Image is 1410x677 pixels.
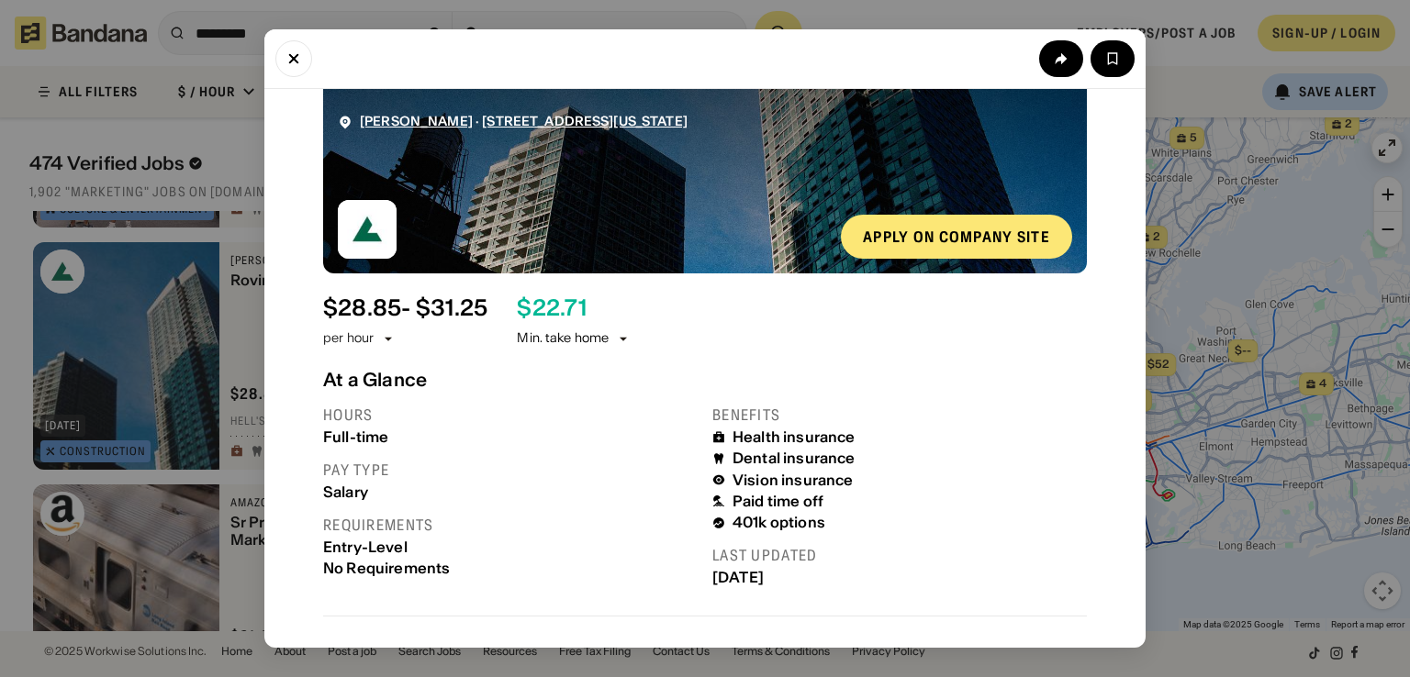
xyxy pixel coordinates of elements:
[712,405,1087,425] div: Benefits
[360,114,688,129] div: ·
[733,493,823,510] div: Paid time off
[323,560,698,577] div: No Requirements
[323,405,698,425] div: Hours
[712,546,1087,565] div: Last updated
[275,40,312,77] button: Close
[323,646,1087,668] div: About the Job
[323,295,487,322] div: $ 28.85 - $31.25
[517,295,586,322] div: $ 22.71
[863,229,1050,244] div: Apply on company site
[733,428,856,446] div: Health insurance
[323,538,698,556] div: Entry-Level
[323,428,698,446] div: Full-time
[323,483,698,501] div: Salary
[323,461,698,480] div: Pay type
[323,329,374,348] div: per hour
[482,113,688,129] span: [STREET_ADDRESS][US_STATE]
[712,569,1087,586] div: [DATE]
[323,369,1087,391] div: At a Glance
[733,472,854,489] div: Vision insurance
[360,113,473,129] span: [PERSON_NAME]
[733,449,856,467] div: Dental insurance
[733,514,825,531] div: 401k options
[323,516,698,535] div: Requirements
[517,329,631,348] div: Min. take home
[338,200,397,259] img: Bozzuto logo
